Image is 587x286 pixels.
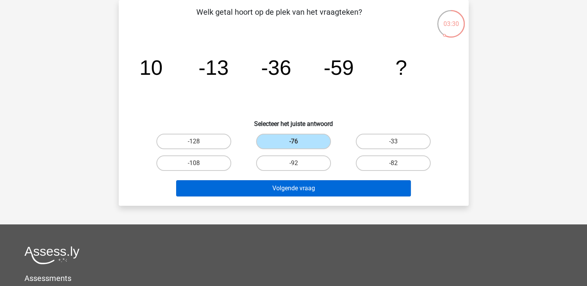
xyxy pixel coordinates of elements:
[24,246,80,264] img: Assessly logo
[256,155,331,171] label: -92
[356,134,431,149] label: -33
[131,114,456,127] h6: Selecteer het juiste antwoord
[176,180,411,196] button: Volgende vraag
[131,6,427,29] p: Welk getal hoort op de plek van het vraagteken?
[324,56,354,79] tspan: -59
[24,274,563,283] h5: Assessments
[156,134,231,149] label: -128
[139,56,163,79] tspan: 10
[261,56,291,79] tspan: -36
[256,134,331,149] label: -76
[436,9,466,29] div: 03:30
[198,56,229,79] tspan: -13
[356,155,431,171] label: -82
[156,155,231,171] label: -108
[395,56,407,79] tspan: ?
